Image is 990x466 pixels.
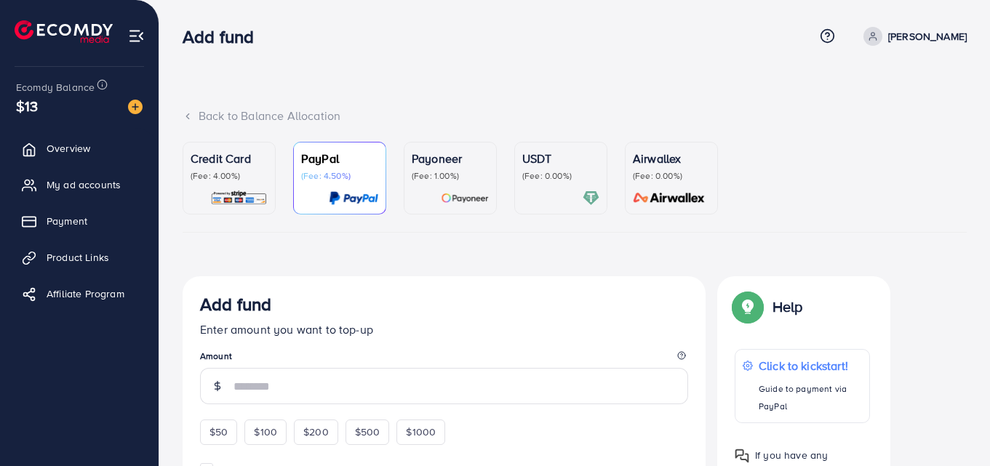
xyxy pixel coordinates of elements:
[200,321,688,338] p: Enter amount you want to top-up
[303,425,329,439] span: $200
[200,294,271,315] h3: Add fund
[441,190,489,206] img: card
[633,150,710,167] p: Airwallex
[11,134,148,163] a: Overview
[759,357,862,374] p: Click to kickstart!
[633,170,710,182] p: (Fee: 0.00%)
[47,286,124,301] span: Affiliate Program
[301,170,378,182] p: (Fee: 4.50%)
[128,28,145,44] img: menu
[183,108,967,124] div: Back to Balance Allocation
[628,190,710,206] img: card
[47,250,109,265] span: Product Links
[406,425,436,439] span: $1000
[183,26,266,47] h3: Add fund
[412,150,489,167] p: Payoneer
[583,190,599,206] img: card
[11,170,148,199] a: My ad accounts
[16,80,95,95] span: Ecomdy Balance
[47,177,121,192] span: My ad accounts
[128,100,143,114] img: image
[191,170,268,182] p: (Fee: 4.00%)
[888,28,967,45] p: [PERSON_NAME]
[301,150,378,167] p: PayPal
[15,20,113,43] img: logo
[858,27,967,46] a: [PERSON_NAME]
[759,380,862,415] p: Guide to payment via PayPal
[735,449,749,463] img: Popup guide
[773,298,803,316] p: Help
[16,95,38,116] span: $13
[329,190,378,206] img: card
[191,150,268,167] p: Credit Card
[200,350,688,368] legend: Amount
[11,279,148,308] a: Affiliate Program
[412,170,489,182] p: (Fee: 1.00%)
[11,206,148,236] a: Payment
[522,170,599,182] p: (Fee: 0.00%)
[735,294,761,320] img: Popup guide
[522,150,599,167] p: USDT
[355,425,380,439] span: $500
[210,190,268,206] img: card
[11,243,148,272] a: Product Links
[209,425,228,439] span: $50
[47,141,90,156] span: Overview
[47,214,87,228] span: Payment
[254,425,277,439] span: $100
